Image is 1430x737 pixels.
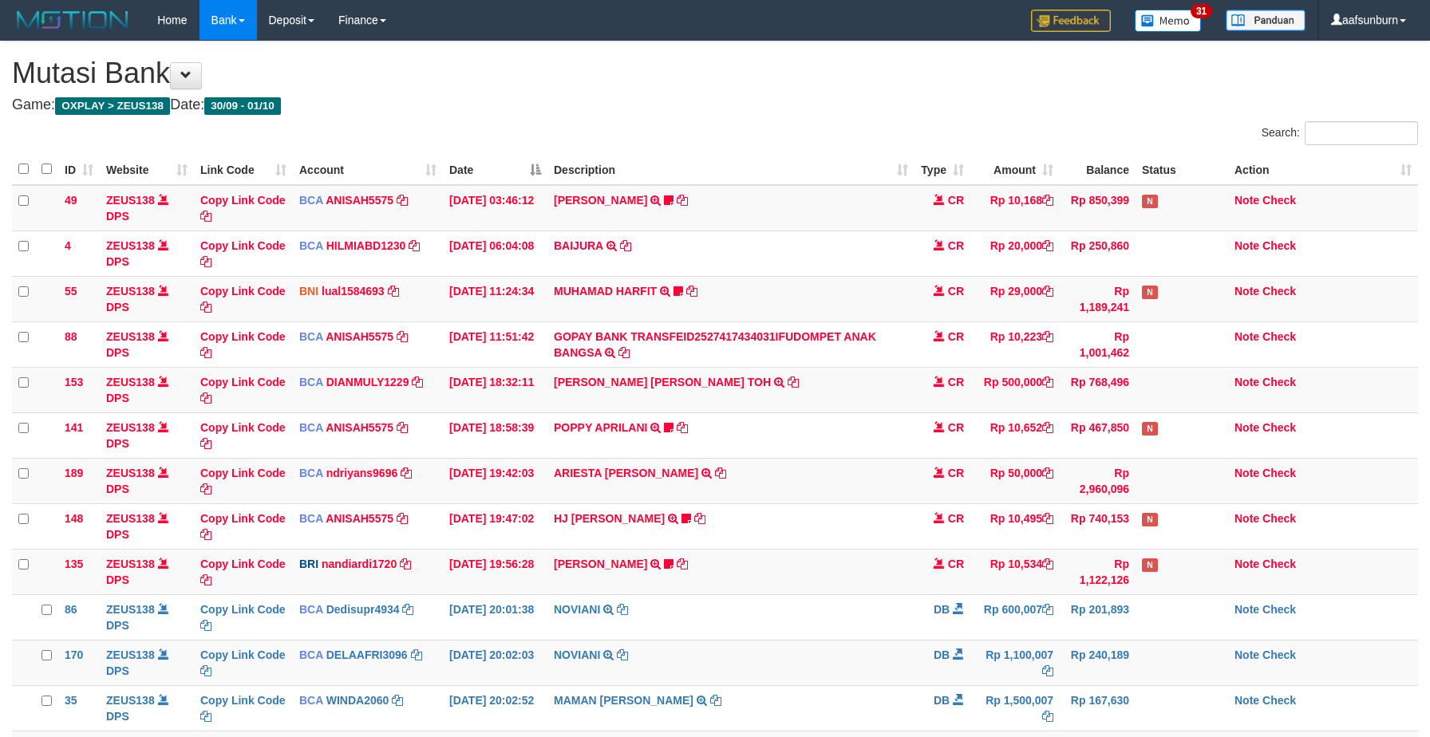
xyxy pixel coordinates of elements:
[106,376,155,388] a: ZEUS138
[1060,276,1136,321] td: Rp 1,189,241
[397,512,408,525] a: Copy ANISAH5575 to clipboard
[1060,458,1136,503] td: Rp 2,960,096
[65,376,83,388] span: 153
[1262,512,1296,525] a: Check
[970,458,1060,503] td: Rp 50,000
[1262,558,1296,570] a: Check
[1060,503,1136,549] td: Rp 740,153
[443,640,547,685] td: [DATE] 20:02:03
[299,467,323,479] span: BCA
[970,231,1060,276] td: Rp 20,000
[1234,285,1259,298] a: Note
[194,154,293,185] th: Link Code: activate to sort column ascending
[65,648,83,661] span: 170
[1060,367,1136,412] td: Rp 768,496
[1191,4,1212,18] span: 31
[1031,10,1111,32] img: Feedback.jpg
[299,239,323,252] span: BCA
[443,685,547,731] td: [DATE] 20:02:52
[409,239,420,252] a: Copy HILMIABD1230 to clipboard
[1262,467,1296,479] a: Check
[100,458,194,503] td: DPS
[65,330,77,343] span: 88
[65,603,77,616] span: 86
[934,603,950,616] span: DB
[1228,154,1418,185] th: Action: activate to sort column ascending
[1060,231,1136,276] td: Rp 250,860
[1060,412,1136,458] td: Rp 467,850
[326,603,400,616] a: Dedisupr4934
[970,276,1060,321] td: Rp 29,000
[948,421,964,434] span: CR
[200,648,286,677] a: Copy Link Code
[299,558,318,570] span: BRI
[443,321,547,367] td: [DATE] 11:51:42
[1142,286,1158,299] span: Has Note
[970,685,1060,731] td: Rp 1,500,007
[1234,467,1259,479] a: Note
[1262,239,1296,252] a: Check
[970,640,1060,685] td: Rp 1,100,007
[299,648,323,661] span: BCA
[200,239,286,268] a: Copy Link Code
[1262,121,1418,145] label: Search:
[554,330,876,359] a: GOPAY BANK TRANSFEID2527417434031IFUDOMPET ANAK BANGSA
[299,194,323,207] span: BCA
[948,376,964,388] span: CR
[326,194,393,207] a: ANISAH5575
[554,512,665,525] a: HJ [PERSON_NAME]
[1042,194,1053,207] a: Copy Rp 10,168 to clipboard
[100,640,194,685] td: DPS
[322,558,397,570] a: nandiardi1720
[12,97,1418,113] h4: Game: Date:
[1060,185,1136,231] td: Rp 850,399
[299,694,323,707] span: BCA
[1234,512,1259,525] a: Note
[58,154,100,185] th: ID: activate to sort column ascending
[326,239,406,252] a: HILMIABD1230
[554,285,657,298] a: MUHAMAD HARFIT
[948,330,964,343] span: CR
[1234,421,1259,434] a: Note
[397,330,408,343] a: Copy ANISAH5575 to clipboard
[326,467,398,479] a: ndriyans9696
[554,694,693,707] a: MAMAN [PERSON_NAME]
[388,285,399,298] a: Copy lual1584693 to clipboard
[970,503,1060,549] td: Rp 10,495
[443,231,547,276] td: [DATE] 06:04:08
[443,412,547,458] td: [DATE] 18:58:39
[1042,512,1053,525] a: Copy Rp 10,495 to clipboard
[322,285,385,298] a: lual1584693
[1136,154,1228,185] th: Status
[12,8,133,32] img: MOTION_logo.png
[1060,685,1136,731] td: Rp 167,630
[326,421,393,434] a: ANISAH5575
[970,154,1060,185] th: Amount: activate to sort column ascending
[392,694,403,707] a: Copy WINDA2060 to clipboard
[299,376,323,388] span: BCA
[694,512,705,525] a: Copy HJ YUMI MUTIAH to clipboard
[1234,603,1259,616] a: Note
[1142,513,1158,526] span: Has Note
[200,467,286,495] a: Copy Link Code
[106,467,155,479] a: ZEUS138
[554,376,771,388] a: [PERSON_NAME] [PERSON_NAME] TOH
[1042,330,1053,343] a: Copy Rp 10,223 to clipboard
[1234,376,1259,388] a: Note
[200,421,286,450] a: Copy Link Code
[970,367,1060,412] td: Rp 500,000
[100,154,194,185] th: Website: activate to sort column ascending
[443,503,547,549] td: [DATE] 19:47:02
[299,421,323,434] span: BCA
[914,154,970,185] th: Type: activate to sort column ascending
[715,467,726,479] a: Copy ARIESTA HERU PRAKO to clipboard
[1042,467,1053,479] a: Copy Rp 50,000 to clipboard
[1060,640,1136,685] td: Rp 240,189
[970,412,1060,458] td: Rp 10,652
[620,239,631,252] a: Copy BAIJURA to clipboard
[106,330,155,343] a: ZEUS138
[65,694,77,707] span: 35
[100,594,194,640] td: DPS
[1060,549,1136,594] td: Rp 1,122,126
[1042,664,1053,677] a: Copy Rp 1,100,007 to clipboard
